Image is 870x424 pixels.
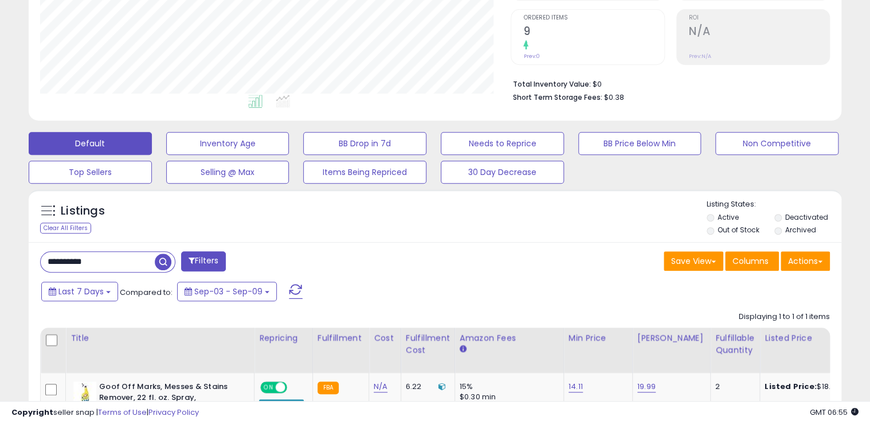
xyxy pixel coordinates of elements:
small: Prev: 0 [523,53,539,60]
span: Sep-03 - Sep-09 [194,286,262,297]
div: $18.99 [765,382,860,392]
span: OFF [285,383,304,392]
button: 30 Day Decrease [441,161,564,184]
div: Listed Price [765,332,864,344]
b: Short Term Storage Fees: [512,92,602,102]
button: Top Sellers [29,161,152,184]
small: Amazon Fees. [460,344,467,355]
strong: Copyright [11,407,53,418]
h5: Listings [61,203,105,219]
a: 19.99 [637,381,656,392]
p: Listing States: [707,199,842,210]
a: 14.11 [569,381,583,392]
span: $0.38 [603,92,624,103]
button: Columns [725,251,779,271]
div: Displaying 1 to 1 of 1 items [739,312,830,322]
button: Items Being Repriced [303,161,426,184]
span: Last 7 Days [58,286,104,297]
b: Listed Price: [765,381,817,392]
span: Columns [732,255,769,267]
button: Actions [781,251,830,271]
img: 41gYuRKlQZL._SL40_.jpg [73,382,96,404]
button: Inventory Age [166,132,289,155]
div: seller snap | | [11,407,199,418]
button: BB Price Below Min [578,132,702,155]
button: BB Drop in 7d [303,132,426,155]
span: ON [261,383,276,392]
span: 2025-09-17 06:55 GMT [810,407,859,418]
b: Total Inventory Value: [512,79,590,89]
div: Fulfillment Cost [406,332,450,356]
button: Selling @ Max [166,161,289,184]
small: Prev: N/A [689,53,711,60]
span: Ordered Items [523,15,664,21]
div: Min Price [569,332,628,344]
h2: 9 [523,25,664,40]
h2: N/A [689,25,829,40]
div: Fulfillable Quantity [715,332,755,356]
button: Filters [181,251,226,271]
div: Title [70,332,249,344]
label: Archived [785,225,816,235]
div: 6.22 [406,382,446,392]
div: [PERSON_NAME] [637,332,706,344]
label: Active [717,212,738,222]
div: Fulfillment [318,332,364,344]
button: Needs to Reprice [441,132,564,155]
button: Last 7 Days [41,282,118,301]
button: Sep-03 - Sep-09 [177,282,277,301]
div: Amazon Fees [460,332,559,344]
a: Terms of Use [98,407,147,418]
b: Goof Off Marks, Messes & Stains Remover, 22 fl. oz. Spray, Household Surface Safe [99,382,238,417]
button: Save View [664,251,723,271]
small: FBA [318,382,339,394]
span: Compared to: [120,287,173,298]
button: Non Competitive [715,132,838,155]
div: Clear All Filters [40,223,91,234]
div: 2 [715,382,751,392]
div: Cost [374,332,396,344]
div: Repricing [259,332,308,344]
a: N/A [374,381,387,392]
button: Default [29,132,152,155]
li: $0 [512,76,821,90]
span: ROI [689,15,829,21]
label: Out of Stock [717,225,759,235]
a: Privacy Policy [148,407,199,418]
div: 15% [460,382,555,392]
label: Deactivated [785,212,828,222]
